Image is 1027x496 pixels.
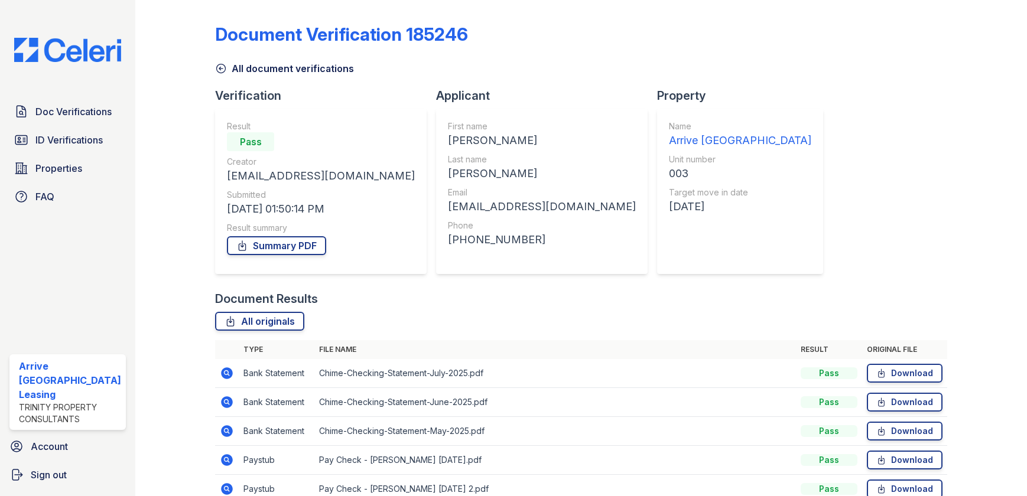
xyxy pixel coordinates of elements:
[239,340,314,359] th: Type
[19,359,121,402] div: Arrive [GEOGRAPHIC_DATA] Leasing
[801,425,857,437] div: Pass
[9,185,126,208] a: FAQ
[448,187,636,198] div: Email
[9,156,126,180] a: Properties
[239,446,314,475] td: Paystub
[801,483,857,495] div: Pass
[35,161,82,175] span: Properties
[227,156,415,168] div: Creator
[801,454,857,466] div: Pass
[867,393,942,412] a: Download
[314,359,796,388] td: Chime-Checking-Statement-July-2025.pdf
[314,446,796,475] td: Pay Check - [PERSON_NAME] [DATE].pdf
[314,388,796,417] td: Chime-Checking-Statement-June-2025.pdf
[35,190,54,204] span: FAQ
[448,132,636,149] div: [PERSON_NAME]
[448,198,636,215] div: [EMAIL_ADDRESS][DOMAIN_NAME]
[239,388,314,417] td: Bank Statement
[669,187,811,198] div: Target move in date
[5,463,131,487] a: Sign out
[227,189,415,201] div: Submitted
[436,87,657,104] div: Applicant
[9,128,126,152] a: ID Verifications
[867,451,942,469] a: Download
[31,439,68,453] span: Account
[657,87,833,104] div: Property
[669,120,811,132] div: Name
[227,120,415,132] div: Result
[796,340,862,359] th: Result
[239,417,314,446] td: Bank Statement
[5,38,131,62] img: CE_Logo_Blue-a8612792a0a2168367f1c8372b55b34899dd931a85d93a1a3d3e32e68fde9ad4.png
[801,396,857,408] div: Pass
[314,340,796,359] th: File name
[35,133,103,147] span: ID Verifications
[215,24,468,45] div: Document Verification 185246
[314,417,796,446] td: Chime-Checking-Statement-May-2025.pdf
[448,120,636,132] div: First name
[862,340,947,359] th: Original file
[31,468,67,482] span: Sign out
[669,120,811,149] a: Name Arrive [GEOGRAPHIC_DATA]
[215,87,436,104] div: Verification
[5,435,131,458] a: Account
[867,422,942,440] a: Download
[801,367,857,379] div: Pass
[448,220,636,231] div: Phone
[239,359,314,388] td: Bank Statement
[19,402,121,425] div: Trinity Property Consultants
[227,236,326,255] a: Summary PDF
[215,291,318,307] div: Document Results
[669,198,811,215] div: [DATE]
[9,100,126,123] a: Doc Verifications
[669,154,811,165] div: Unit number
[227,222,415,234] div: Result summary
[669,132,811,149] div: Arrive [GEOGRAPHIC_DATA]
[35,105,112,119] span: Doc Verifications
[227,201,415,217] div: [DATE] 01:50:14 PM
[448,231,636,248] div: [PHONE_NUMBER]
[215,61,354,76] a: All document verifications
[227,132,274,151] div: Pass
[448,154,636,165] div: Last name
[448,165,636,182] div: [PERSON_NAME]
[867,364,942,383] a: Download
[215,312,304,331] a: All originals
[227,168,415,184] div: [EMAIL_ADDRESS][DOMAIN_NAME]
[669,165,811,182] div: 003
